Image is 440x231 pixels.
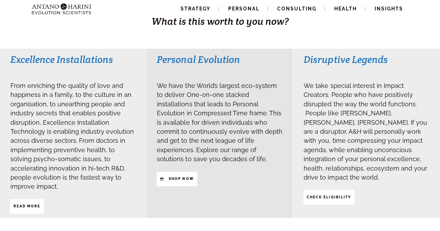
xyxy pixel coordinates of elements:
[181,6,210,11] span: Strategy
[10,53,136,66] h3: Excellence Installations
[375,6,403,11] span: Insights
[14,204,40,208] strong: Read More
[10,82,134,190] span: From enriching the quality of love and happiness in a family, to the culture in an organisation, ...
[10,199,44,214] a: Read More
[334,6,357,11] span: Health
[304,53,429,66] h3: Disruptive Legends
[157,82,282,163] span: We have the World’s largest eco-system to deliver One-on-one stacked installations that leads to ...
[169,177,194,181] strong: SHop NOW
[152,15,289,27] span: What is this worth to you now?
[303,190,354,204] a: CHECK ELIGIBILITY
[157,53,282,66] h3: Personal Evolution
[304,82,427,181] span: We take special interest in Impact Creators. People who have positively disrupted the way the wor...
[228,6,259,11] span: Personal
[277,6,317,11] span: Consulting
[157,172,197,186] a: SHop NOW
[307,195,351,199] strong: CHECK ELIGIBILITY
